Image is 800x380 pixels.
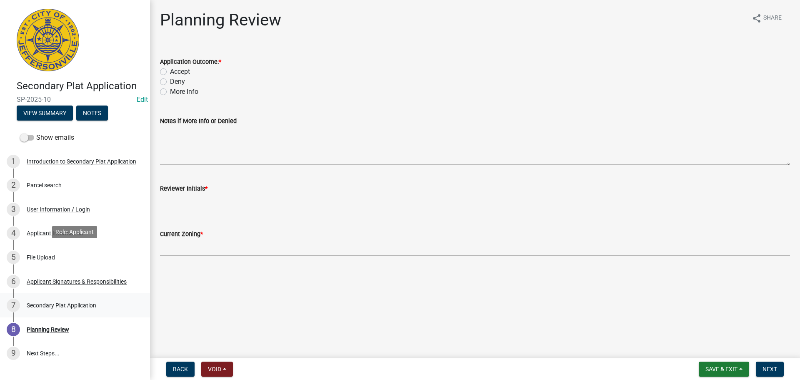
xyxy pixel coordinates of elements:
div: 7 [7,299,20,312]
div: 9 [7,347,20,360]
div: 6 [7,275,20,288]
div: 2 [7,179,20,192]
div: Parcel search [27,182,62,188]
label: Application Outcome: [160,59,221,65]
label: Notes if More Info or Denied [160,118,237,124]
div: Secondary Plat Application [27,302,96,308]
div: Planning Review [27,327,69,332]
button: shareShare [745,10,788,26]
div: Applicant Information [27,230,83,236]
div: Applicant Signatures & Responsibilities [27,279,127,284]
span: Next [762,366,777,372]
button: Void [201,362,233,377]
label: Deny [170,77,185,87]
span: Back [173,366,188,372]
div: 4 [7,226,20,240]
h1: Planning Review [160,10,281,30]
div: Introduction to Secondary Plat Application [27,159,136,164]
div: File Upload [27,254,55,260]
i: share [752,13,762,23]
div: User Information / Login [27,206,90,212]
h4: Secondary Plat Application [17,80,143,92]
label: More Info [170,87,198,97]
a: Edit [137,96,148,103]
span: SP-2025-10 [17,96,133,103]
div: Role: Applicant [52,226,97,238]
div: 3 [7,203,20,216]
label: Accept [170,67,190,77]
button: Next [756,362,784,377]
button: View Summary [17,106,73,121]
img: City of Jeffersonville, Indiana [17,9,79,71]
label: Show emails [20,133,74,143]
div: 5 [7,251,20,264]
button: Save & Exit [699,362,749,377]
button: Notes [76,106,108,121]
span: Share [763,13,782,23]
wm-modal-confirm: Notes [76,110,108,117]
label: Reviewer Initials [160,186,207,192]
span: Save & Exit [705,366,737,372]
span: Void [208,366,221,372]
div: 1 [7,155,20,168]
button: Back [166,362,195,377]
label: Current Zoning [160,232,203,237]
wm-modal-confirm: Summary [17,110,73,117]
div: 8 [7,323,20,336]
wm-modal-confirm: Edit Application Number [137,96,148,103]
